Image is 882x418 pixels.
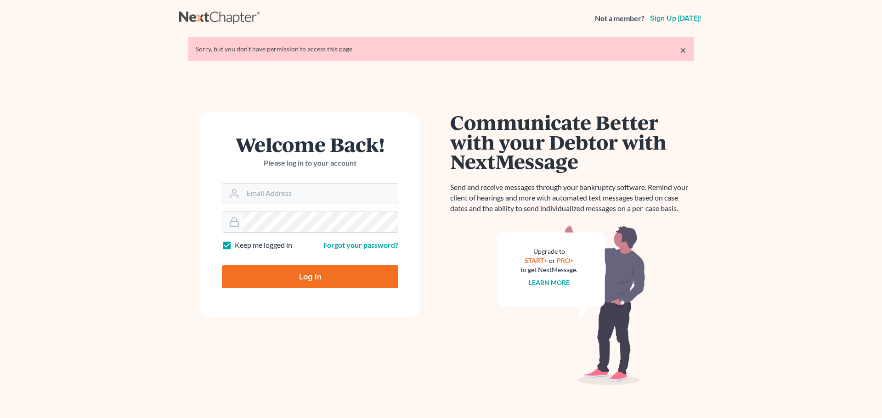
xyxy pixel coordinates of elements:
div: Upgrade to [520,247,577,256]
a: Sign up [DATE]! [648,15,703,22]
img: nextmessage_bg-59042aed3d76b12b5cd301f8e5b87938c9018125f34e5fa2b7a6b67550977c72.svg [498,225,645,385]
a: PRO+ [557,256,574,264]
div: to get NextMessage. [520,265,577,274]
strong: Not a member? [595,13,645,24]
p: Please log in to your account [222,158,398,168]
input: Log In [222,265,398,288]
div: Sorry, but you don't have permission to access this page [196,45,686,54]
input: Email Address [243,184,398,204]
h1: Welcome Back! [222,134,398,154]
p: Send and receive messages through your bankruptcy software. Remind your client of hearings and mo... [450,182,694,214]
a: × [680,45,686,56]
label: Keep me logged in [235,240,292,251]
a: Learn more [529,279,570,286]
h1: Communicate Better with your Debtor with NextMessage [450,112,694,171]
a: Forgot your password? [323,240,398,249]
a: START+ [525,256,548,264]
span: or [549,256,555,264]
